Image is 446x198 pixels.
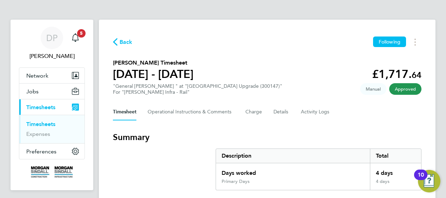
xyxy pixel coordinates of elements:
[26,88,39,95] span: Jobs
[379,39,400,45] span: Following
[222,179,250,184] div: Primary Days
[409,37,421,47] button: Timesheets Menu
[19,99,85,115] button: Timesheets
[120,38,133,46] span: Back
[372,67,421,81] app-decimal: £1,717.
[373,37,406,47] button: Following
[26,148,56,155] span: Preferences
[216,163,370,179] div: Days worked
[68,27,82,49] a: 5
[31,166,73,178] img: morgansindall-logo-retina.png
[113,104,136,120] button: Timesheet
[19,84,85,99] button: Jobs
[360,83,386,95] span: This timesheet was manually created.
[19,115,85,143] div: Timesheets
[216,149,370,163] div: Description
[113,67,194,81] h1: [DATE] - [DATE]
[19,166,85,178] a: Go to home page
[11,20,93,190] nav: Main navigation
[113,38,133,46] button: Back
[26,104,55,111] span: Timesheets
[370,149,421,163] div: Total
[245,104,262,120] button: Charge
[113,83,282,95] div: "General [PERSON_NAME] " at "[GEOGRAPHIC_DATA] Upgrade (300147)"
[46,33,58,42] span: DP
[19,27,85,60] a: DP[PERSON_NAME]
[301,104,330,120] button: Activity Logs
[418,170,440,192] button: Open Resource Center, 10 new notifications
[26,131,50,137] a: Expenses
[19,144,85,159] button: Preferences
[77,29,86,38] span: 5
[389,83,421,95] span: This timesheet has been approved.
[216,148,421,190] div: Summary
[370,163,421,179] div: 4 days
[370,179,421,190] div: 4 days
[26,72,48,79] span: Network
[113,59,194,67] h2: [PERSON_NAME] Timesheet
[19,68,85,83] button: Network
[148,104,234,120] button: Operational Instructions & Comments
[412,70,421,80] span: 64
[26,121,55,127] a: Timesheets
[418,175,424,184] div: 10
[273,104,290,120] button: Details
[113,89,282,95] div: For "[PERSON_NAME] Infra - Rail"
[19,52,85,60] span: David Penston
[113,132,421,143] h3: Summary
